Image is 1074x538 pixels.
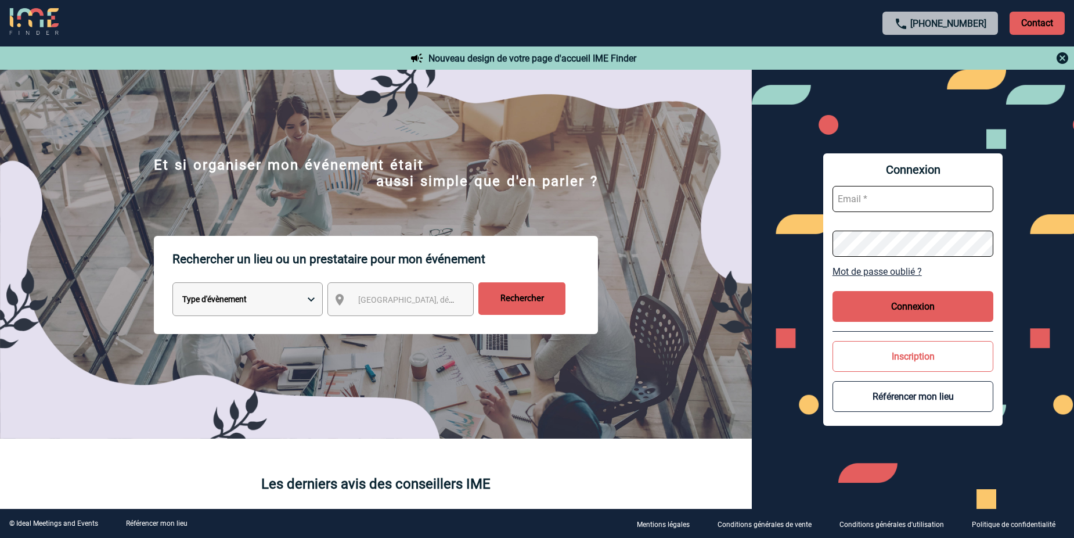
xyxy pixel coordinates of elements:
button: Référencer mon lieu [832,381,994,412]
input: Rechercher [478,282,565,315]
a: [PHONE_NUMBER] [910,18,986,29]
p: Politique de confidentialité [972,521,1055,529]
a: Mentions légales [628,518,708,529]
a: Conditions générales d'utilisation [830,518,963,529]
a: Conditions générales de vente [708,518,830,529]
span: [GEOGRAPHIC_DATA], département, région... [358,295,520,304]
div: © Ideal Meetings and Events [9,519,98,528]
button: Inscription [832,341,994,372]
a: Mot de passe oublié ? [832,266,994,277]
a: Politique de confidentialité [963,518,1074,529]
span: Connexion [832,163,994,177]
p: Conditions générales de vente [718,521,812,529]
a: Référencer mon lieu [126,519,188,528]
button: Connexion [832,291,994,322]
p: Mentions légales [637,521,690,529]
p: Conditions générales d'utilisation [839,521,944,529]
input: Email * [832,186,994,212]
img: call-24-px.png [894,17,908,31]
p: Rechercher un lieu ou un prestataire pour mon événement [172,236,598,282]
p: Contact [1010,12,1065,35]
